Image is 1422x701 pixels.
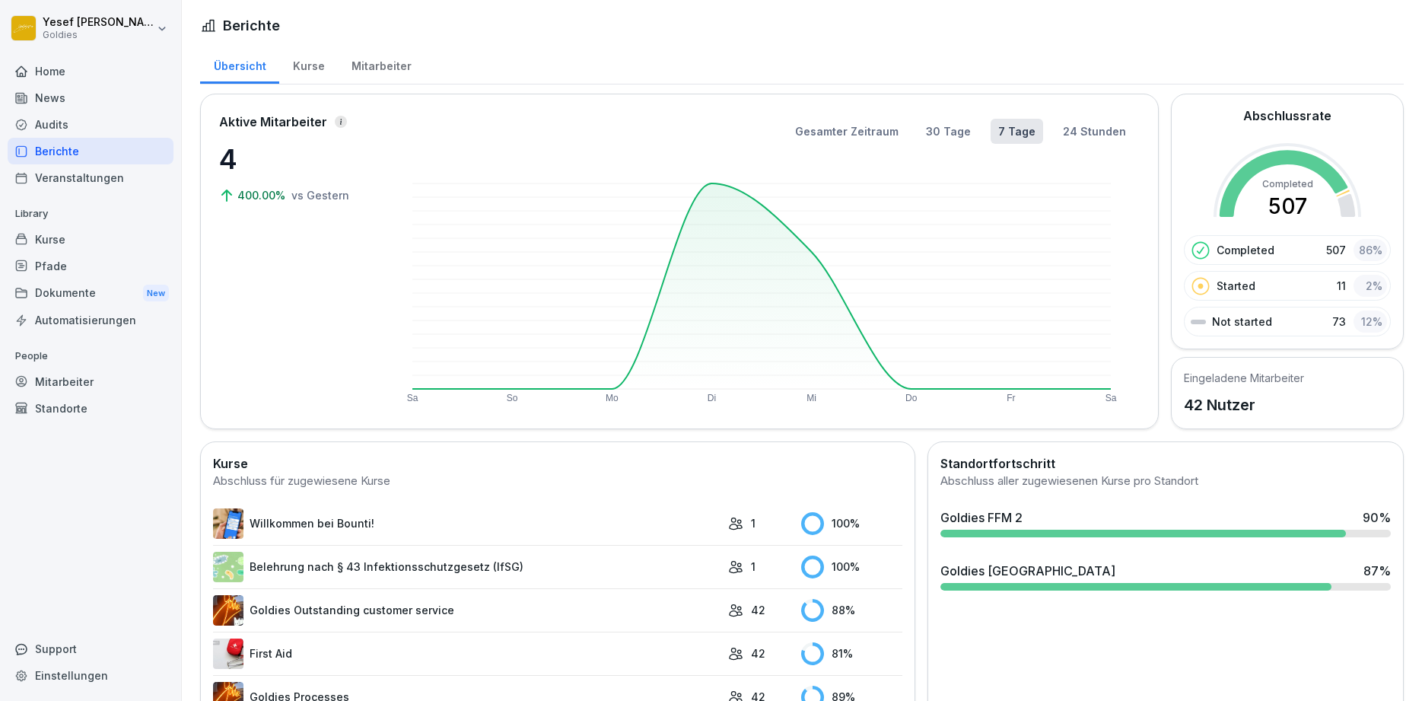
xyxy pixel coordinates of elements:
div: 2 % [1354,275,1387,297]
p: Aktive Mitarbeiter [219,113,327,131]
a: Home [8,58,173,84]
button: 30 Tage [918,119,978,144]
a: Belehrung nach § 43 Infektionsschutzgesetz (IfSG) [213,552,721,582]
p: Yesef [PERSON_NAME] [43,16,154,29]
p: 1 [751,559,756,575]
a: Goldies [GEOGRAPHIC_DATA]87% [934,556,1397,597]
p: Not started [1212,314,1272,330]
p: 400.00% [237,187,288,203]
p: 4 [219,139,371,180]
div: Dokumente [8,279,173,307]
a: Mitarbeiter [338,45,425,84]
text: Sa [1105,393,1117,403]
p: 73 [1332,314,1346,330]
p: 1 [751,515,756,531]
p: Library [8,202,173,226]
a: Standorte [8,395,173,422]
text: Do [905,393,918,403]
img: p739flnsdh8gpse8zjqpm4at.png [213,595,243,626]
img: eeyzhgsrb1oapoggjvfn01rs.png [213,552,243,582]
p: People [8,344,173,368]
div: 100 % [801,512,902,535]
div: Goldies FFM 2 [940,508,1023,527]
a: Audits [8,111,173,138]
p: 42 [751,602,765,618]
text: Sa [407,393,418,403]
div: 100 % [801,556,902,578]
text: Mi [806,393,816,403]
img: ovcsqbf2ewum2utvc3o527vw.png [213,639,243,669]
a: Einstellungen [8,662,173,689]
div: 90 % [1363,508,1391,527]
a: Kurse [279,45,338,84]
a: Kurse [8,226,173,253]
a: Pfade [8,253,173,279]
text: Mo [606,393,619,403]
p: Started [1217,278,1255,294]
button: 7 Tage [991,119,1043,144]
h2: Abschlussrate [1243,107,1331,125]
a: Mitarbeiter [8,368,173,395]
div: 87 % [1363,562,1391,580]
p: 42 [751,645,765,661]
a: Goldies Outstanding customer service [213,595,721,626]
div: 12 % [1354,311,1387,333]
p: 11 [1337,278,1346,294]
p: 507 [1326,242,1346,258]
a: Übersicht [200,45,279,84]
div: 86 % [1354,239,1387,261]
h2: Standortfortschritt [940,454,1391,473]
a: First Aid [213,639,721,669]
text: So [507,393,518,403]
h2: Kurse [213,454,902,473]
a: Willkommen bei Bounti! [213,508,721,539]
div: 88 % [801,599,902,622]
a: Automatisierungen [8,307,173,333]
p: Goldies [43,30,154,40]
h1: Berichte [223,15,280,36]
p: Completed [1217,242,1274,258]
a: Veranstaltungen [8,164,173,191]
a: Berichte [8,138,173,164]
h5: Eingeladene Mitarbeiter [1184,370,1304,386]
div: New [143,285,169,302]
button: 24 Stunden [1055,119,1134,144]
div: Goldies [GEOGRAPHIC_DATA] [940,562,1115,580]
text: Di [708,393,716,403]
p: 42 Nutzer [1184,394,1304,416]
text: Fr [1007,393,1015,403]
img: xgfduithoxxyhirrlmyo7nin.png [213,508,243,539]
a: DokumenteNew [8,279,173,307]
a: News [8,84,173,111]
div: Support [8,636,173,662]
button: Gesamter Zeitraum [787,119,906,144]
p: vs Gestern [291,187,349,203]
div: 81 % [801,642,902,665]
div: Abschluss aller zugewiesenen Kurse pro Standort [940,473,1391,490]
a: Goldies FFM 290% [934,502,1397,543]
div: Abschluss für zugewiesene Kurse [213,473,902,490]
